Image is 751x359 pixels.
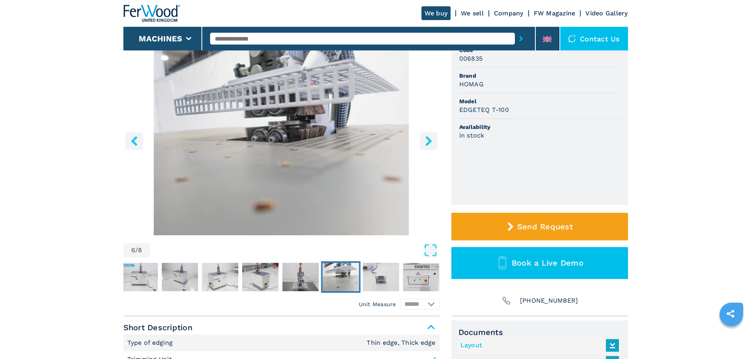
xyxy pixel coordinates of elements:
[138,247,142,253] span: 8
[520,295,578,306] span: [PHONE_NUMBER]
[152,243,437,257] button: Open Fullscreen
[717,324,745,353] iframe: Chat
[515,30,527,48] button: submit-button
[359,300,396,308] em: Unit Measure
[560,27,628,50] div: Contact us
[282,263,319,291] img: 92b91a8a85499a4b79a19c7afc5a68ae
[367,340,435,346] em: Thin edge, Thick edge
[494,9,524,17] a: Company
[135,247,138,253] span: /
[160,261,199,293] button: Go to Slide 2
[123,5,180,22] img: Ferwood
[123,44,440,235] img: Manual Trimming Units HOMAG EDGETEQ T-100
[120,261,159,293] button: Go to Slide 1
[458,327,621,337] span: Documents
[501,295,512,306] img: Phone
[421,6,451,20] a: We buy
[322,263,359,291] img: 235c6c856343977831388eb2986f3bb5
[459,97,620,105] span: Model
[162,263,198,291] img: bbf73053799b0ce6242b446cdfef636f
[512,258,583,268] span: Book a Live Demo
[120,261,436,293] nav: Thumbnail Navigation
[459,72,620,80] span: Brand
[459,105,509,114] h3: EDGETEQ T-100
[127,339,175,347] p: Type of edging
[420,132,438,150] button: right-button
[321,261,360,293] button: Go to Slide 6
[459,54,483,63] h3: 006835
[125,132,143,150] button: left-button
[242,263,278,291] img: f5dd6cccd909edd3fe1ea5f9bc6d8006
[361,261,401,293] button: Go to Slide 7
[139,34,182,43] button: Machines
[121,263,158,291] img: e4746ae05c3e66f0d0057b338991d088
[459,131,485,140] h3: in stock
[534,9,576,17] a: FW Magazine
[459,80,484,89] h3: HOMAG
[403,263,439,291] img: 2bcb1eeee172ac93e8203dc7c7e81866
[721,304,740,324] a: sharethis
[459,123,620,131] span: Availability
[451,213,628,240] button: Send Request
[461,9,484,17] a: We sell
[451,247,628,279] button: Book a Live Demo
[240,261,280,293] button: Go to Slide 4
[568,35,576,43] img: Contact us
[131,247,135,253] span: 6
[123,320,440,335] span: Short Description
[363,263,399,291] img: c4b78641aa7a2ba7e680d7e695ac331a
[460,339,615,352] a: Layout
[517,222,573,231] span: Send Request
[202,263,238,291] img: fa0e02c9a4d9b280e40e3e8f811f10f5
[200,261,240,293] button: Go to Slide 3
[585,9,628,17] a: Video Gallery
[401,261,441,293] button: Go to Slide 8
[123,44,440,235] div: Go to Slide 6
[281,261,320,293] button: Go to Slide 5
